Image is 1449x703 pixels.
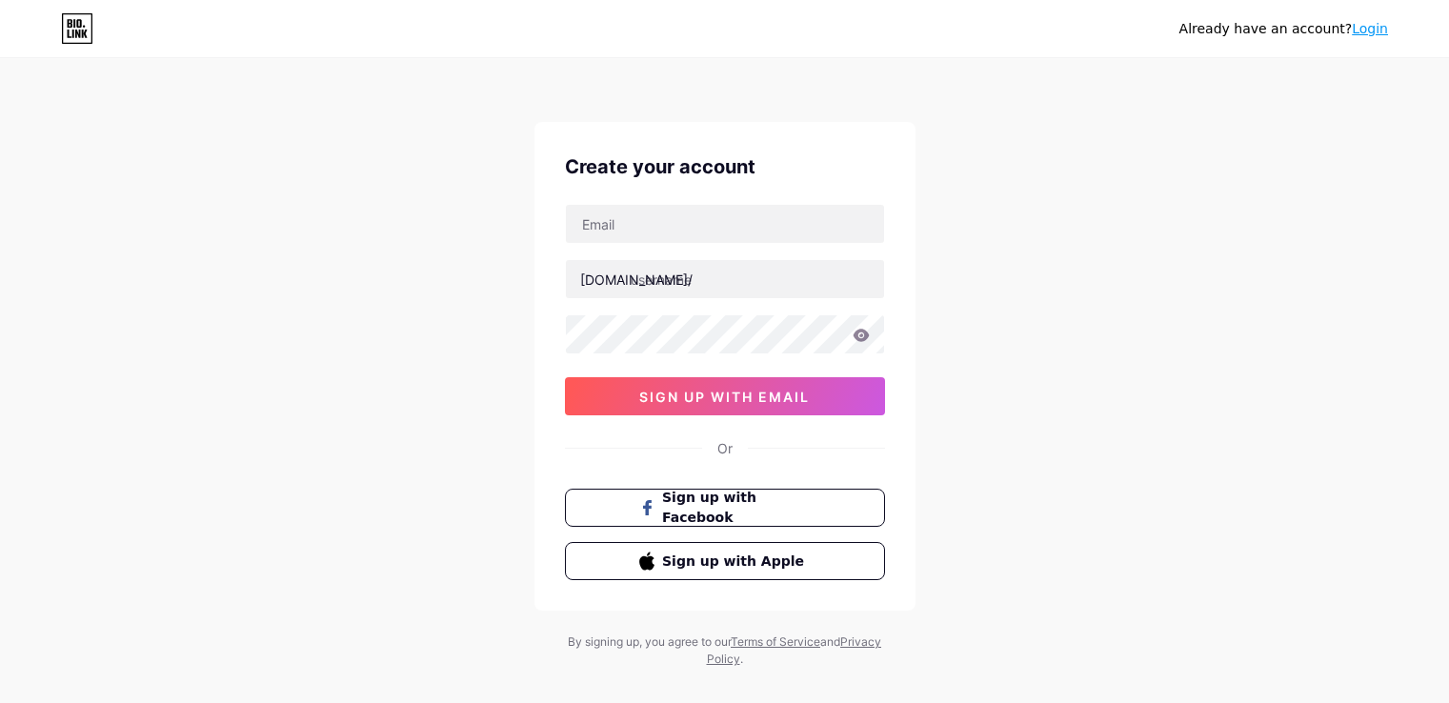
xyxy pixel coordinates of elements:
div: By signing up, you agree to our and . [563,633,887,668]
a: Terms of Service [731,634,820,649]
div: [DOMAIN_NAME]/ [580,270,693,290]
span: Sign up with Apple [662,552,810,572]
input: Email [566,205,884,243]
button: Sign up with Facebook [565,489,885,527]
span: Sign up with Facebook [662,488,810,528]
span: sign up with email [639,389,810,405]
div: Create your account [565,152,885,181]
div: Already have an account? [1179,19,1388,39]
input: username [566,260,884,298]
button: sign up with email [565,377,885,415]
a: Login [1352,21,1388,36]
div: Or [717,438,733,458]
button: Sign up with Apple [565,542,885,580]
